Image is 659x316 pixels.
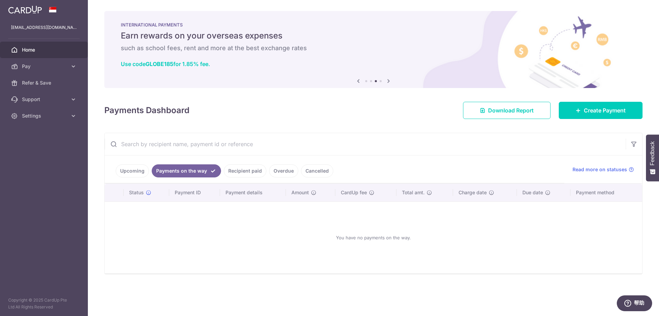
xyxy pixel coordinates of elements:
[22,96,67,103] span: Support
[22,112,67,119] span: Settings
[169,184,220,201] th: Payment ID
[152,164,221,177] a: Payments on the way
[121,44,626,52] h6: such as school fees, rent and more at the best exchange rates
[121,22,626,28] p: INTERNATIONAL PAYMENTS
[463,102,551,119] a: Download Report
[573,166,634,173] a: Read more on statuses
[522,189,543,196] span: Due date
[341,189,367,196] span: CardUp fee
[646,134,659,181] button: Feedback - Show survey
[459,189,487,196] span: Charge date
[584,106,626,115] span: Create Payment
[224,164,266,177] a: Recipient paid
[22,79,67,86] span: Refer & Save
[649,141,656,165] span: Feedback
[220,184,286,201] th: Payment details
[11,24,77,31] p: [EMAIL_ADDRESS][DOMAIN_NAME]
[104,104,189,117] h4: Payments Dashboard
[8,6,42,14] img: CardUp
[121,30,626,41] h5: Earn rewards on your overseas expenses
[616,295,652,313] iframe: 打开一个小组件，您可以在其中找到更多信息
[116,164,149,177] a: Upcoming
[104,11,643,88] img: International Payment Banner
[301,164,333,177] a: Cancelled
[488,106,534,115] span: Download Report
[146,61,173,67] b: GLOBE185
[570,184,642,201] th: Payment method
[291,189,309,196] span: Amount
[105,133,626,155] input: Search by recipient name, payment id or reference
[269,164,298,177] a: Overdue
[121,61,210,67] a: Use codeGLOBE185for 1.85% fee.
[22,63,67,70] span: Pay
[113,207,634,268] div: You have no payments on the way.
[22,46,67,53] span: Home
[573,166,627,173] span: Read more on statuses
[402,189,425,196] span: Total amt.
[129,189,144,196] span: Status
[559,102,643,119] a: Create Payment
